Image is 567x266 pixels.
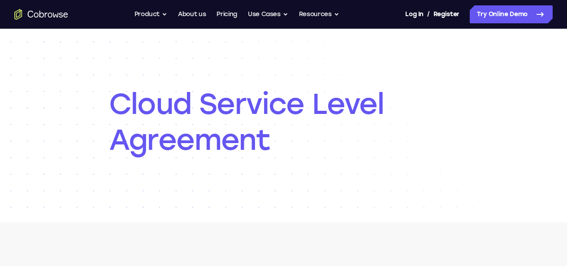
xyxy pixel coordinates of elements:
[405,5,423,23] a: Log In
[470,5,553,23] a: Try Online Demo
[216,5,237,23] a: Pricing
[299,5,339,23] button: Resources
[433,5,459,23] a: Register
[109,86,459,158] h1: Cloud Service Level Agreement
[427,9,430,20] span: /
[178,5,206,23] a: About us
[134,5,168,23] button: Product
[14,9,68,20] a: Go to the home page
[248,5,288,23] button: Use Cases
